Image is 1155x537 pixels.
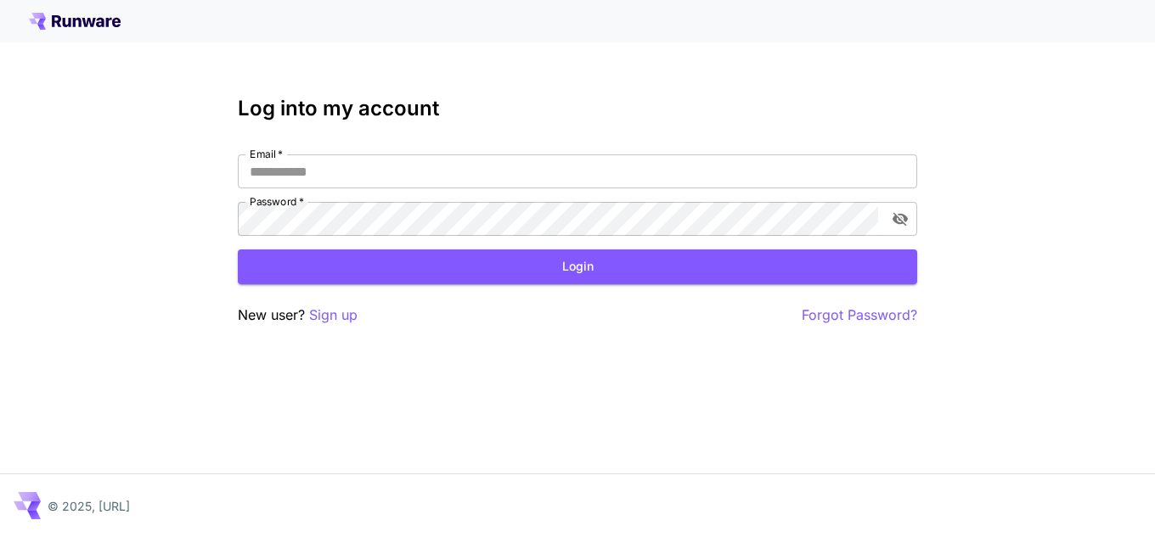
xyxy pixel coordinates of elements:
button: Sign up [309,305,358,326]
p: © 2025, [URL] [48,497,130,515]
button: toggle password visibility [885,204,916,234]
p: New user? [238,305,358,326]
h3: Log into my account [238,97,917,120]
label: Password [250,194,304,209]
button: Login [238,249,917,284]
button: Forgot Password? [802,305,917,326]
label: Email [250,147,283,161]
